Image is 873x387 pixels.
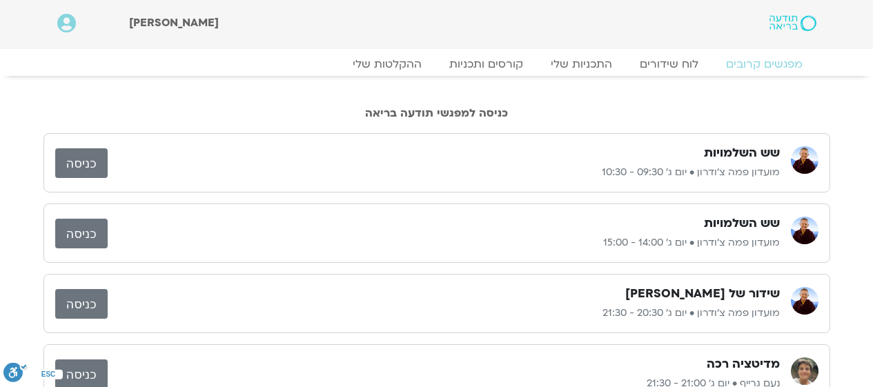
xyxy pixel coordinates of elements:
[435,57,537,71] a: קורסים ותכניות
[704,145,780,161] h3: שש השלמויות
[791,357,818,385] img: נעם גרייף
[707,356,780,373] h3: מדיטציה רכה
[129,15,219,30] span: [PERSON_NAME]
[791,146,818,174] img: מועדון פמה צ'ודרון
[55,148,108,178] a: כניסה
[57,57,816,71] nav: Menu
[55,219,108,248] a: כניסה
[791,287,818,315] img: מועדון פמה צ'ודרון
[791,217,818,244] img: מועדון פמה צ'ודרון
[108,305,780,321] p: מועדון פמה צ'ודרון • יום ג׳ 20:30 - 21:30
[108,164,780,181] p: מועדון פמה צ'ודרון • יום ג׳ 09:30 - 10:30
[625,286,780,302] h3: שידור של [PERSON_NAME]
[626,57,712,71] a: לוח שידורים
[712,57,816,71] a: מפגשים קרובים
[704,215,780,232] h3: שש השלמויות
[43,107,830,119] h2: כניסה למפגשי תודעה בריאה
[108,235,780,251] p: מועדון פמה צ'ודרון • יום ג׳ 14:00 - 15:00
[339,57,435,71] a: ההקלטות שלי
[537,57,626,71] a: התכניות שלי
[55,289,108,319] a: כניסה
